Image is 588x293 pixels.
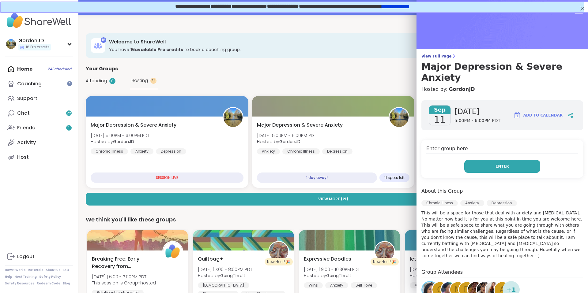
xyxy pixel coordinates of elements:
[384,175,405,180] span: 11 spots left
[265,258,293,265] div: New Host! 🎉
[351,282,377,288] div: Self-love
[26,45,50,50] span: 16 Pro credits
[198,273,252,279] span: Hosted by
[410,255,445,263] span: lets be friends
[17,95,37,102] div: Support
[410,282,433,288] div: Anxiety
[426,145,578,154] h4: Enter group here
[429,106,450,114] span: Sep
[5,249,73,264] a: Logout
[86,193,581,206] button: View More (21)
[304,273,360,279] span: Hosted by
[130,46,183,53] b: 16 available Pro credit s
[487,200,517,206] div: Depression
[5,281,34,286] a: Safety Resources
[15,275,37,279] a: Host Training
[91,132,150,139] span: [DATE] 5:00PM - 6:00PM PDT
[304,266,360,273] span: [DATE] | 9:00 - 10:30PM PDT
[421,54,583,83] a: View Full PageMajor Depression & Severe Anxiety
[421,86,583,93] h4: Hosted by:
[18,37,51,44] div: GordonJD
[257,172,377,183] div: 1 day away!
[163,242,182,261] img: ShareWell
[464,160,540,173] button: Enter
[454,107,500,117] span: [DATE]
[101,37,106,43] div: 16
[523,113,563,118] span: Add to Calendar
[421,61,583,83] h3: Major Depression & Severe Anxiety
[198,255,223,263] span: Quiltbag+
[156,148,186,154] div: Depression
[109,46,518,53] h3: You have to book a coaching group.
[92,255,156,270] span: Breaking Free: Early Recovery from [GEOGRAPHIC_DATA]
[92,280,156,286] span: This session is Group-hosted
[375,242,394,261] img: GoingThruIt
[91,148,128,154] div: Chronic Illness
[109,78,115,84] div: 0
[304,282,323,288] div: Wins
[304,255,351,263] span: Expressive Doodles
[63,281,70,286] a: Blog
[86,215,581,224] div: We think you'll like these groups
[257,139,316,145] span: Hosted by
[282,148,320,154] div: Chronic Illness
[257,132,316,139] span: [DATE] 5:00PM - 6:00PM PDT
[67,111,71,116] span: 22
[109,39,518,45] h3: Welcome to ShareWell
[390,108,409,127] img: GordonJD
[326,273,351,279] b: GoingThruIt
[5,10,73,31] img: ShareWell Nav Logo
[421,210,583,259] p: This will be a space for those that deal with anxiety and [MEDICAL_DATA]. No matter how bad it is...
[279,139,300,145] b: GordonJD
[6,39,16,49] img: GordonJD
[91,172,243,183] div: SESSION LIVE
[257,148,280,154] div: Anxiety
[257,121,343,129] span: Major Depression & Severe Anxiety
[5,121,73,135] a: Friends1
[17,110,30,117] div: Chat
[410,266,465,273] span: [DATE] | 8:00 - 9:30AM PDT
[39,275,61,279] a: Safety Policy
[496,164,509,169] span: Enter
[449,86,475,93] a: GordonJD
[17,80,42,87] div: Coaching
[5,150,73,165] a: Host
[224,108,243,127] img: GordonJD
[5,135,73,150] a: Activity
[511,108,565,123] button: Add to Calendar
[5,268,25,272] a: How It Works
[91,139,150,145] span: Hosted by
[371,258,399,265] div: New Host! 🎉
[67,81,72,86] iframe: Spotlight
[17,139,36,146] div: Activity
[46,268,60,272] a: About Us
[5,275,12,279] a: Help
[91,121,176,129] span: Major Depression & Severe Anxiety
[17,253,35,260] div: Logout
[322,148,352,154] div: Depression
[421,200,458,206] div: Chronic Illness
[325,282,348,288] div: Anxiety
[421,269,583,277] h4: Group Attendees
[150,78,156,84] div: 24
[86,78,107,84] span: Attending
[5,76,73,91] a: Coaching
[220,273,245,279] b: GoingThruIt
[17,124,35,131] div: Friends
[198,266,252,273] span: [DATE] | 7:00 - 8:00PM PDT
[421,187,463,195] h4: About this Group
[28,268,43,272] a: Referrals
[92,274,156,280] span: [DATE] | 6:00 - 7:00PM PDT
[460,200,484,206] div: Anxiety
[514,112,521,119] img: ShareWell Logomark
[5,91,73,106] a: Support
[318,196,348,202] span: View More ( 21 )
[113,139,134,145] b: GordonJD
[130,148,153,154] div: Anxiety
[434,114,446,125] span: 11
[269,242,288,261] img: GoingThruIt
[131,77,148,84] span: Hosting
[86,65,118,72] span: Your Groups
[454,118,500,124] span: 5:00PM - 6:00PM PDT
[5,106,73,121] a: Chat22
